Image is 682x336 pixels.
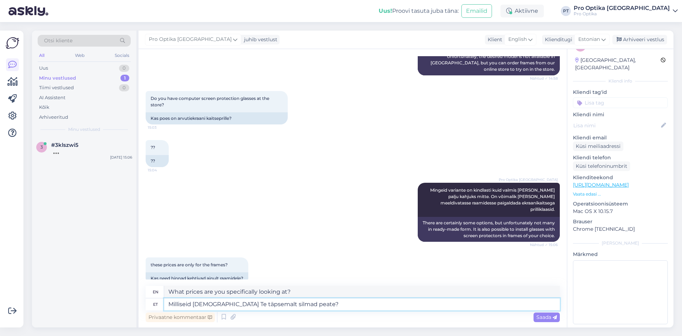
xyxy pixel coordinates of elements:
[573,97,668,108] input: Lisa tag
[573,208,668,215] p: Mac OS X 10.15.7
[113,51,131,60] div: Socials
[573,191,668,197] p: Vaata edasi ...
[508,36,527,43] span: English
[418,50,560,75] div: Unfortunately, the desired model is not available in [GEOGRAPHIC_DATA], but you can order frames ...
[530,242,558,247] span: Nähtud ✓ 15:06
[578,36,600,43] span: Estonian
[153,286,158,298] div: en
[120,75,129,82] div: 1
[164,298,560,310] textarea: Milliseid [DEMOGRAPHIC_DATA] Te täpsemalt silmad peate?
[153,298,158,310] div: et
[39,65,48,72] div: Uus
[530,76,558,81] span: Nähtud ✓ 14:58
[499,177,558,182] span: Pro Optika [GEOGRAPHIC_DATA]
[146,112,288,124] div: Kas poes on arvutiekraani kaitseprille?
[573,161,630,171] div: Küsi telefoninumbrit
[573,142,623,151] div: Küsi meiliaadressi
[39,114,68,121] div: Arhiveeritud
[573,200,668,208] p: Operatsioonisüsteem
[151,262,228,267] span: these prices are only for the frames?
[574,5,670,11] div: Pro Optika [GEOGRAPHIC_DATA]
[119,65,129,72] div: 0
[146,155,169,167] div: ??
[573,111,668,118] p: Kliendi nimi
[51,142,79,148] span: #3klszwi5
[39,104,49,111] div: Kõik
[573,174,668,181] p: Klienditeekond
[38,51,46,60] div: All
[573,240,668,246] div: [PERSON_NAME]
[40,144,43,150] span: 3
[573,134,668,142] p: Kliendi email
[575,57,661,71] div: [GEOGRAPHIC_DATA], [GEOGRAPHIC_DATA]
[151,145,155,150] span: ??
[39,94,65,101] div: AI Assistent
[573,154,668,161] p: Kliendi telefon
[241,36,277,43] div: juhib vestlust
[485,36,502,43] div: Klient
[151,96,270,107] span: Do you have computer screen protection glasses at the store?
[39,84,74,91] div: Tiimi vestlused
[573,251,668,258] p: Märkmed
[430,187,556,212] span: Mingeid variante on kindlasti kuid valmis [PERSON_NAME] palju kahjuks mitte. On võimalik [PERSON_...
[574,5,678,17] a: Pro Optika [GEOGRAPHIC_DATA]Pro Optika
[379,7,459,15] div: Proovi tasuta juba täna:
[573,225,668,233] p: Chrome [TECHNICAL_ID]
[461,4,492,18] button: Emailid
[561,6,571,16] div: PT
[164,286,560,298] textarea: What prices are you specifically looking at?
[379,7,392,14] b: Uus!
[612,35,667,44] div: Arhiveeri vestlus
[148,167,174,173] span: 15:04
[573,78,668,84] div: Kliendi info
[68,126,100,133] span: Minu vestlused
[74,51,86,60] div: Web
[146,313,215,322] div: Privaatne kommentaar
[573,218,668,225] p: Brauser
[573,122,660,129] input: Lisa nimi
[148,125,174,130] span: 15:03
[149,36,232,43] span: Pro Optika [GEOGRAPHIC_DATA]
[418,217,560,242] div: There are certainly some options, but unfortunately not many in ready-made form. It is also possi...
[500,5,544,17] div: Aktiivne
[119,84,129,91] div: 0
[6,36,19,50] img: Askly Logo
[573,89,668,96] p: Kliendi tag'id
[44,37,72,44] span: Otsi kliente
[574,11,670,17] div: Pro Optika
[536,314,557,320] span: Saada
[573,182,629,188] a: [URL][DOMAIN_NAME]
[110,155,132,160] div: [DATE] 15:06
[39,75,76,82] div: Minu vestlused
[146,272,248,284] div: Kas need hinnad kehtivad ainult raamidele?
[542,36,572,43] div: Klienditugi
